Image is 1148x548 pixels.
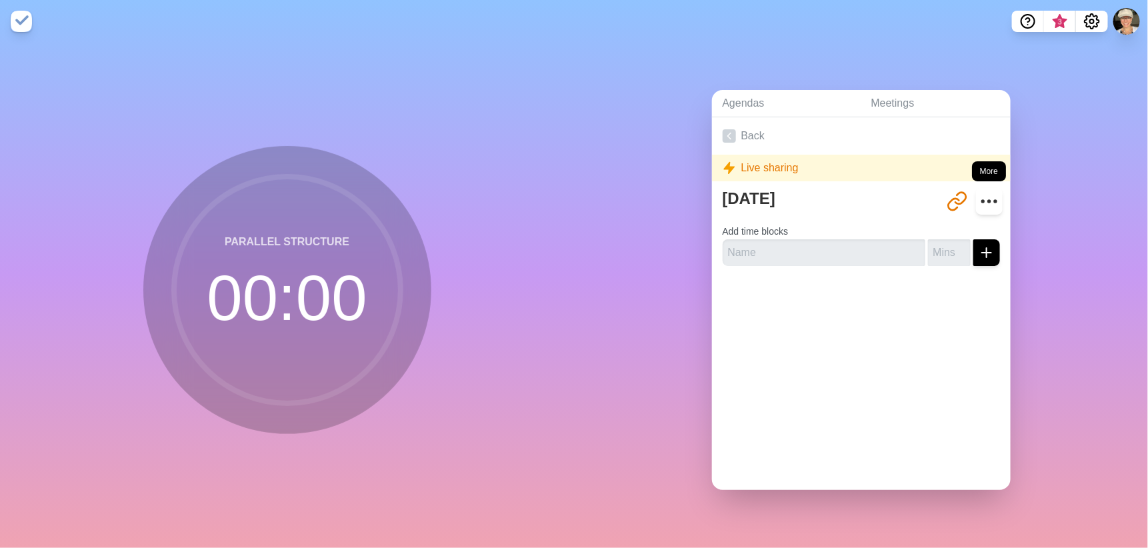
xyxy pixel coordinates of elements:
[1012,11,1044,32] button: Help
[1076,11,1108,32] button: Settings
[928,239,971,266] input: Mins
[11,11,32,32] img: timeblocks logo
[861,90,1011,117] a: Meetings
[723,239,925,266] input: Name
[712,117,1011,155] a: Back
[976,188,1003,215] button: More
[1055,17,1065,27] span: 3
[712,155,1011,181] div: Live sharing
[1044,11,1076,32] button: What’s new
[723,226,789,237] label: Add time blocks
[712,90,861,117] a: Agendas
[944,188,971,215] button: Share link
